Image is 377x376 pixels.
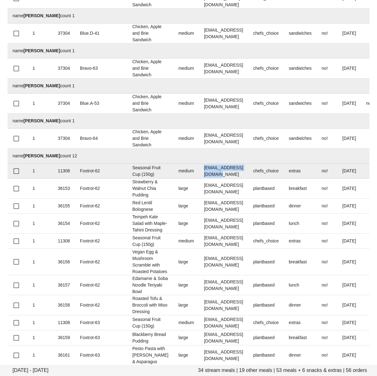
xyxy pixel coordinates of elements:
td: no! [317,214,337,234]
td: sandwiches [284,23,317,43]
td: [EMAIL_ADDRESS][DOMAIN_NAME] [199,315,248,330]
td: [EMAIL_ADDRESS][DOMAIN_NAME] [199,249,248,275]
td: [DATE] [337,199,361,214]
td: no! [317,295,337,315]
td: 36158 [53,295,75,315]
td: chefs_choice [248,23,284,43]
span: 1 [33,335,35,340]
td: 36159 [53,330,75,345]
span: 1 [33,101,35,106]
td: Bravo-63 [75,58,127,79]
td: large [173,345,199,365]
td: medium [173,315,199,330]
td: Seasonal Fruit Cup (150g) [127,164,173,179]
td: 36156 [53,249,75,275]
td: sandwiches [284,94,317,114]
td: Edamame & Soba Noodle Teriyaki Bowl [127,275,173,295]
td: no! [317,199,337,214]
td: Bravo-64 [75,129,127,149]
td: extras [284,164,317,179]
td: no! [317,249,337,275]
td: chefs_choice [248,234,284,249]
td: Foxtrot-63 [75,330,127,345]
td: Seasonal Fruit Cup (150g) [127,234,173,249]
td: 11308 [53,164,75,179]
td: Seasonal Fruit Cup (150g) [127,315,173,330]
td: sandwiches [284,129,317,149]
td: medium [173,234,199,249]
span: 1 [33,238,35,243]
td: [EMAIL_ADDRESS][DOMAIN_NAME] [199,58,248,79]
span: 1 [33,66,35,71]
td: breakfast [284,249,317,275]
td: Chicken, Apple and Brie Sandwich [127,23,173,43]
td: plantbased [248,249,284,275]
td: [DATE] [337,275,361,295]
td: 36157 [53,275,75,295]
td: medium [173,23,199,43]
td: chefs_choice [248,58,284,79]
td: [DATE] [337,23,361,43]
td: [EMAIL_ADDRESS][DOMAIN_NAME] [199,330,248,345]
strong: [PERSON_NAME] [23,83,60,88]
td: Foxtrot-62 [75,295,127,315]
td: [DATE] [337,330,361,345]
strong: [PERSON_NAME] [23,153,60,158]
td: 36154 [53,214,75,234]
td: 37304 [53,94,75,114]
td: 36155 [53,199,75,214]
td: no! [317,23,337,43]
strong: [PERSON_NAME] [23,48,60,53]
span: 1 [33,203,35,208]
td: large [173,199,199,214]
td: 36161 [53,345,75,365]
strong: [PERSON_NAME] [23,118,60,123]
td: large [173,295,199,315]
td: Chicken, Apple and Brie Sandwich [127,94,173,114]
td: plantbased [248,345,284,365]
td: medium [173,58,199,79]
td: [EMAIL_ADDRESS][DOMAIN_NAME] [199,164,248,179]
td: Chicken, Apple and Brie Sandwich [127,129,173,149]
td: Chicken, Apple and Brie Sandwich [127,58,173,79]
td: [DATE] [337,249,361,275]
td: 36153 [53,179,75,199]
td: no! [317,345,337,365]
td: 11308 [53,234,75,249]
td: Blue.A-53 [75,94,127,114]
td: [DATE] [337,214,361,234]
td: plantbased [248,214,284,234]
td: [EMAIL_ADDRESS][DOMAIN_NAME] [199,199,248,214]
td: Foxtrot-62 [75,179,127,199]
span: 1 [33,320,35,325]
td: no! [317,179,337,199]
td: chefs_choice [248,315,284,330]
td: no! [317,330,337,345]
td: no! [317,94,337,114]
td: no! [317,129,337,149]
td: Pesto Pasta with [PERSON_NAME] & Asparagus [127,345,173,365]
td: Strawberry & Walnut Chia Pudding [127,179,173,199]
td: [EMAIL_ADDRESS][DOMAIN_NAME] [199,345,248,365]
td: [EMAIL_ADDRESS][DOMAIN_NAME] [199,275,248,295]
td: large [173,275,199,295]
td: 11308 [53,315,75,330]
td: [DATE] [337,58,361,79]
td: chefs_choice [248,129,284,149]
td: plantbased [248,295,284,315]
span: 1 [33,168,35,173]
td: 37304 [53,23,75,43]
td: no! [317,315,337,330]
td: [DATE] [337,345,361,365]
td: large [173,179,199,199]
td: [DATE] [337,295,361,315]
td: Foxtrot-62 [75,275,127,295]
span: 1 [33,136,35,141]
td: [EMAIL_ADDRESS][DOMAIN_NAME] [199,23,248,43]
td: extras [284,234,317,249]
td: Foxtrot-62 [75,199,127,214]
td: large [173,249,199,275]
td: plantbased [248,275,284,295]
td: plantbased [248,199,284,214]
td: plantbased [248,179,284,199]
